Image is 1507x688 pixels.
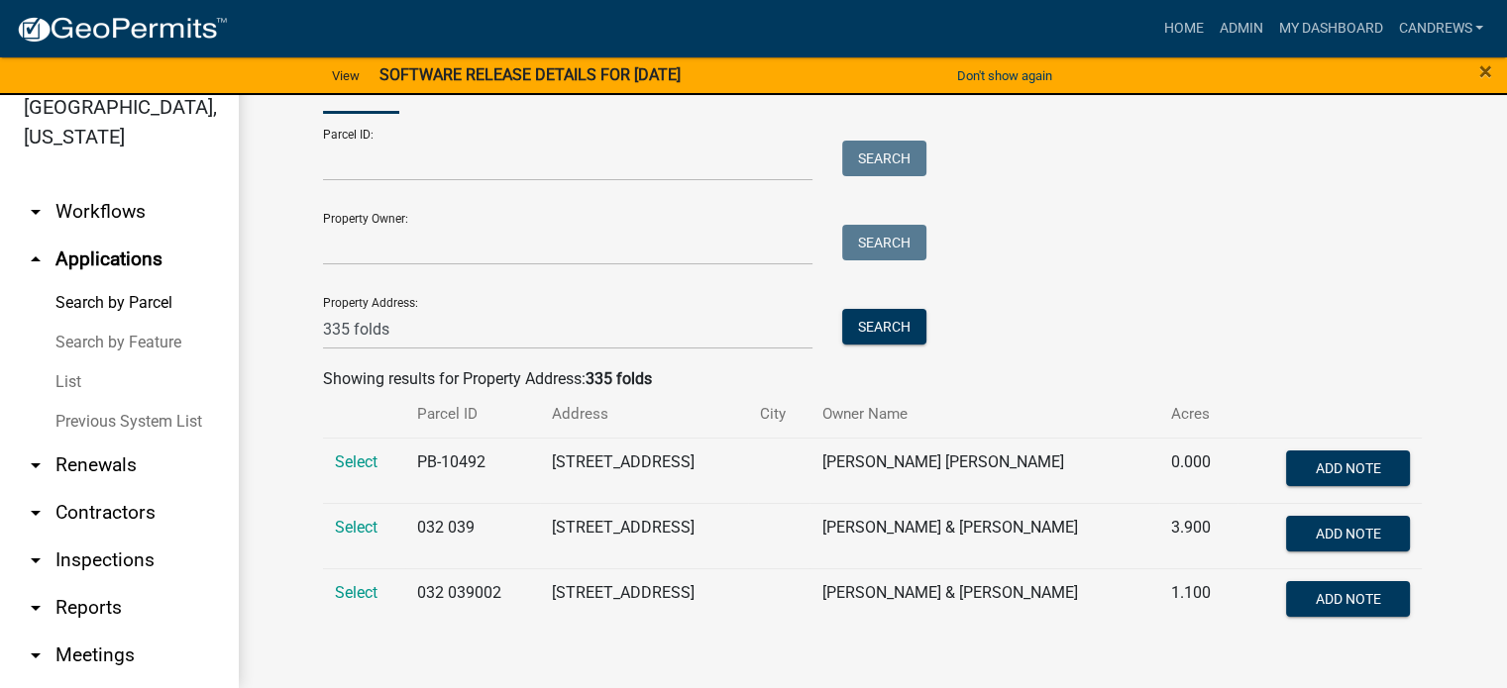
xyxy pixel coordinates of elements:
[24,548,48,572] i: arrow_drop_down
[1155,10,1211,48] a: Home
[809,391,1158,438] th: Owner Name
[24,200,48,224] i: arrow_drop_down
[949,59,1060,92] button: Don't show again
[1316,525,1381,541] span: Add Note
[1270,10,1390,48] a: My Dashboard
[405,438,540,503] td: PB-10492
[324,59,368,92] a: View
[379,65,681,84] strong: SOFTWARE RELEASE DETAILS FOR [DATE]
[335,583,377,602] a: Select
[24,596,48,620] i: arrow_drop_down
[405,503,540,568] td: 032 039
[1211,10,1270,48] a: Admin
[842,225,926,260] button: Search
[540,391,748,438] th: Address
[1316,459,1381,475] span: Add Note
[1479,59,1492,83] button: Close
[335,452,377,471] a: Select
[1479,57,1492,85] span: ×
[1159,568,1238,634] td: 1.100
[842,309,926,344] button: Search
[1286,450,1410,486] button: Add Note
[809,503,1158,568] td: [PERSON_NAME] & [PERSON_NAME]
[540,438,748,503] td: [STREET_ADDRESS]
[24,247,48,271] i: arrow_drop_up
[540,568,748,634] td: [STREET_ADDRESS]
[24,501,48,525] i: arrow_drop_down
[24,453,48,477] i: arrow_drop_down
[1159,391,1238,438] th: Acres
[586,369,652,388] strong: 335 folds
[809,438,1158,503] td: [PERSON_NAME] [PERSON_NAME]
[1316,590,1381,606] span: Add Note
[1159,503,1238,568] td: 3.900
[335,518,377,537] a: Select
[405,568,540,634] td: 032 039002
[842,141,926,176] button: Search
[748,391,809,438] th: City
[24,643,48,667] i: arrow_drop_down
[1286,516,1410,551] button: Add Note
[405,391,540,438] th: Parcel ID
[1286,581,1410,617] button: Add Note
[1159,438,1238,503] td: 0.000
[323,367,1423,391] div: Showing results for Property Address:
[1390,10,1491,48] a: candrews
[540,503,748,568] td: [STREET_ADDRESS]
[809,568,1158,634] td: [PERSON_NAME] & [PERSON_NAME]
